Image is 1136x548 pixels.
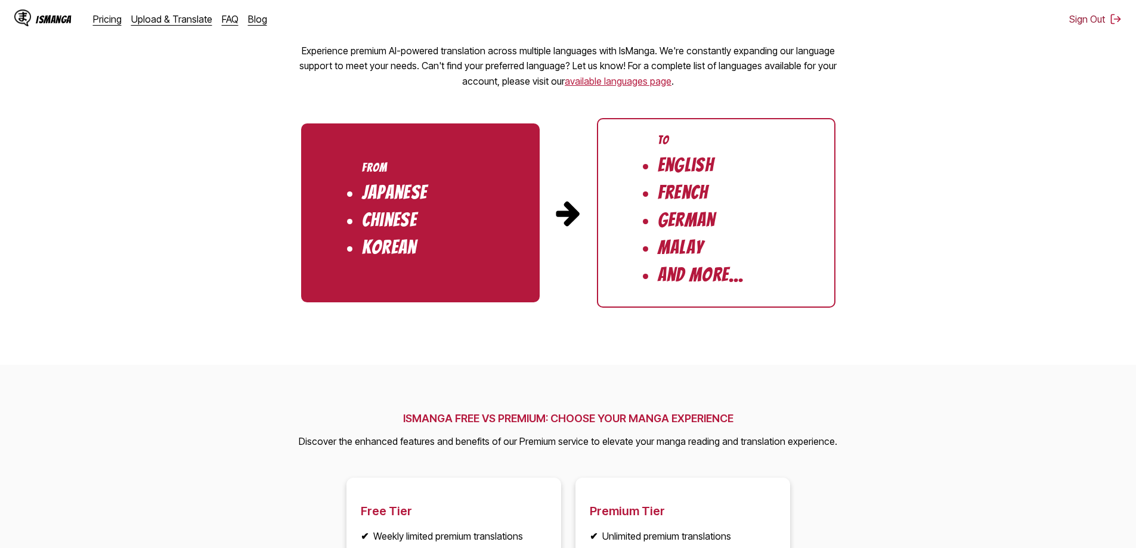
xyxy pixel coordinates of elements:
[14,10,31,26] img: IsManga Logo
[301,123,540,302] ul: Source Languages
[590,530,598,542] b: ✔
[554,199,583,227] img: Arrow pointing from source to target languages
[361,530,547,542] li: Weekly limited premium translations
[658,182,708,203] li: French
[658,265,744,285] li: And More...
[294,44,843,89] p: Experience premium AI-powered translation across multiple languages with IsManga. We're constantl...
[658,237,704,258] li: Malay
[658,210,716,230] li: German
[248,13,267,25] a: Blog
[1110,13,1122,25] img: Sign out
[36,14,72,25] div: IsManga
[299,412,837,425] h2: ISMANGA FREE VS PREMIUM: CHOOSE YOUR MANGA EXPERIENCE
[362,210,417,230] li: Chinese
[362,237,417,258] li: Korean
[361,530,369,542] b: ✔
[658,134,669,147] div: To
[565,75,671,87] a: Available languages
[590,530,776,542] li: Unlimited premium translations
[14,10,93,29] a: IsManga LogoIsManga
[93,13,122,25] a: Pricing
[222,13,239,25] a: FAQ
[361,504,547,518] h3: Free Tier
[362,161,388,174] div: From
[597,118,835,308] ul: Target Languages
[590,504,776,518] h3: Premium Tier
[362,182,428,203] li: Japanese
[131,13,212,25] a: Upload & Translate
[1069,13,1122,25] button: Sign Out
[299,434,837,450] p: Discover the enhanced features and benefits of our Premium service to elevate your manga reading ...
[658,155,714,175] li: English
